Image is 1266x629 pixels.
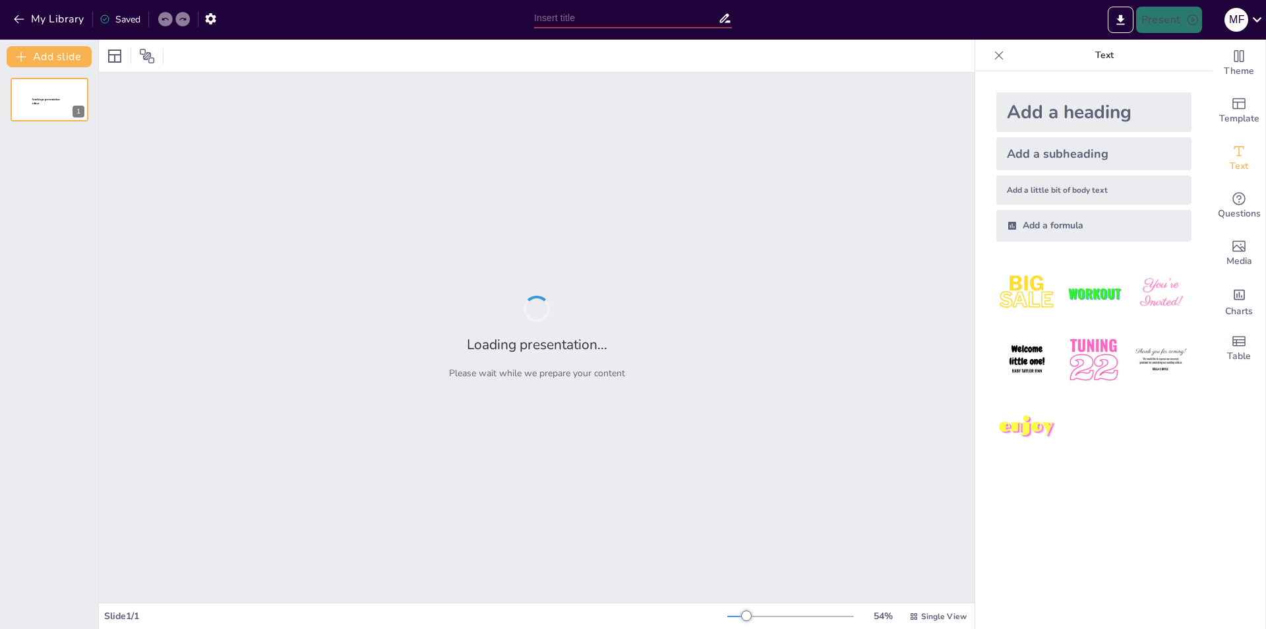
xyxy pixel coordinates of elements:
[1224,7,1248,33] button: M F
[100,13,140,26] div: Saved
[996,137,1191,170] div: Add a subheading
[10,9,90,30] button: My Library
[467,335,607,354] h2: Loading presentation...
[1224,64,1254,79] span: Theme
[1219,112,1259,126] span: Template
[996,397,1058,458] img: 7.jpeg
[921,611,967,622] span: Single View
[1227,349,1251,364] span: Table
[1130,329,1191,391] img: 6.jpeg
[996,92,1191,132] div: Add a heading
[534,9,718,28] input: Insert title
[1213,135,1265,182] div: Add text boxes
[1213,182,1265,230] div: Get real-time input from your audience
[7,46,92,67] button: Add slide
[1213,87,1265,135] div: Add ready made slides
[996,176,1191,205] div: Add a little bit of body text
[104,46,125,67] div: Layout
[1226,254,1252,269] span: Media
[1130,263,1191,324] img: 3.jpeg
[867,610,899,622] div: 54 %
[996,210,1191,242] div: Add a formula
[1218,207,1261,221] span: Questions
[1213,40,1265,87] div: Change the overall theme
[32,98,60,106] span: Sendsteps presentation editor
[1213,277,1265,325] div: Add charts and graphs
[1224,8,1248,32] div: M F
[11,78,88,121] div: 1
[1225,304,1253,319] span: Charts
[1010,40,1199,71] p: Text
[996,329,1058,391] img: 4.jpeg
[449,367,625,380] p: Please wait while we prepare your content
[1213,230,1265,277] div: Add images, graphics, shapes or video
[1230,159,1248,174] span: Text
[1063,263,1124,324] img: 2.jpeg
[139,48,155,64] span: Position
[1213,325,1265,372] div: Add a table
[1136,7,1202,33] button: Present
[996,263,1058,324] img: 1.jpeg
[104,610,727,622] div: Slide 1 / 1
[73,106,84,117] div: 1
[1063,329,1124,391] img: 5.jpeg
[1108,7,1133,33] button: Export to PowerPoint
